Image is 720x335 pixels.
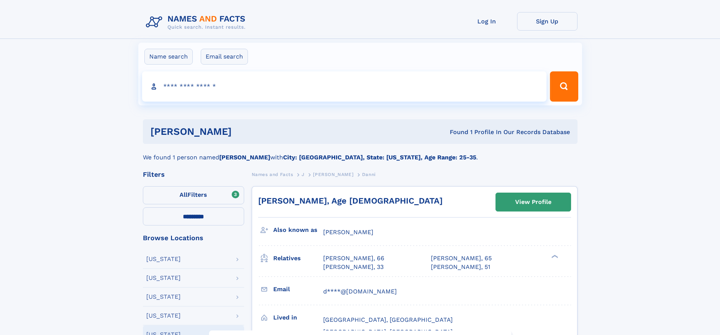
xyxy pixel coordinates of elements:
[341,128,570,136] div: Found 1 Profile In Our Records Database
[323,263,384,271] a: [PERSON_NAME], 33
[517,12,578,31] a: Sign Up
[142,71,547,102] input: search input
[550,71,578,102] button: Search Button
[180,191,187,198] span: All
[273,283,323,296] h3: Email
[252,170,293,179] a: Names and Facts
[258,196,443,205] a: [PERSON_NAME], Age [DEMOGRAPHIC_DATA]
[143,144,578,162] div: We found 1 person named with .
[362,172,376,177] span: Danni
[431,254,492,262] a: [PERSON_NAME], 65
[431,263,490,271] a: [PERSON_NAME], 51
[146,294,181,300] div: [US_STATE]
[323,316,453,323] span: [GEOGRAPHIC_DATA], [GEOGRAPHIC_DATA]
[457,12,517,31] a: Log In
[302,172,305,177] span: J
[273,224,323,236] h3: Also known as
[201,49,248,65] label: Email search
[515,193,551,211] div: View Profile
[273,311,323,324] h3: Lived in
[146,256,181,262] div: [US_STATE]
[323,254,384,262] a: [PERSON_NAME], 66
[323,228,373,236] span: [PERSON_NAME]
[144,49,193,65] label: Name search
[313,172,353,177] span: [PERSON_NAME]
[143,171,244,178] div: Filters
[150,127,341,136] h1: [PERSON_NAME]
[219,154,270,161] b: [PERSON_NAME]
[550,254,559,259] div: ❯
[143,235,244,241] div: Browse Locations
[313,170,353,179] a: [PERSON_NAME]
[496,193,571,211] a: View Profile
[143,186,244,204] label: Filters
[283,154,476,161] b: City: [GEOGRAPHIC_DATA], State: [US_STATE], Age Range: 25-35
[273,252,323,265] h3: Relatives
[143,12,252,32] img: Logo Names and Facts
[146,275,181,281] div: [US_STATE]
[302,170,305,179] a: J
[146,313,181,319] div: [US_STATE]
